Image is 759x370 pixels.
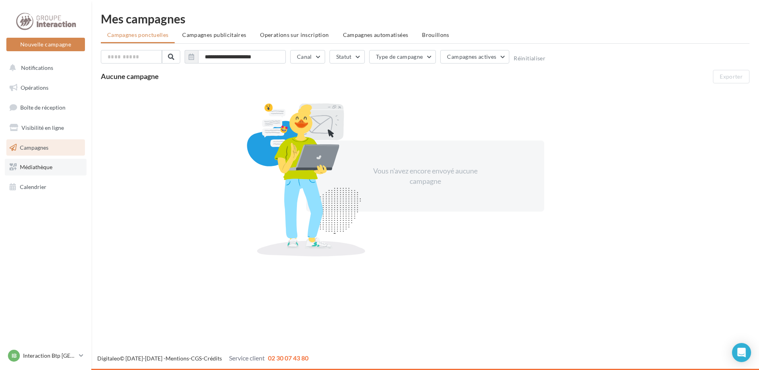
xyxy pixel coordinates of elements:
[357,166,493,186] div: Vous n'avez encore envoyé aucune campagne
[21,64,53,71] span: Notifications
[21,84,48,91] span: Opérations
[268,354,308,362] span: 02 30 07 43 80
[21,124,64,131] span: Visibilité en ligne
[5,79,87,96] a: Opérations
[5,179,87,195] a: Calendrier
[6,348,85,363] a: IB Interaction Btp [GEOGRAPHIC_DATA]
[329,50,365,64] button: Statut
[5,119,87,136] a: Visibilité en ligne
[20,144,48,150] span: Campagnes
[23,352,76,360] p: Interaction Btp [GEOGRAPHIC_DATA]
[290,50,325,64] button: Canal
[422,31,449,38] span: Brouillons
[12,352,17,360] span: IB
[369,50,436,64] button: Type de campagne
[732,343,751,362] div: Open Intercom Messenger
[713,70,749,83] button: Exporter
[260,31,329,38] span: Operations sur inscription
[166,355,189,362] a: Mentions
[5,159,87,175] a: Médiathèque
[5,60,83,76] button: Notifications
[182,31,246,38] span: Campagnes publicitaires
[447,53,496,60] span: Campagnes actives
[191,355,202,362] a: CGS
[20,104,65,111] span: Boîte de réception
[20,183,46,190] span: Calendrier
[20,164,52,170] span: Médiathèque
[6,38,85,51] button: Nouvelle campagne
[229,354,265,362] span: Service client
[514,55,545,62] button: Réinitialiser
[97,355,308,362] span: © [DATE]-[DATE] - - -
[204,355,222,362] a: Crédits
[343,31,408,38] span: Campagnes automatisées
[5,99,87,116] a: Boîte de réception
[101,13,749,25] div: Mes campagnes
[101,72,159,81] span: Aucune campagne
[97,355,120,362] a: Digitaleo
[440,50,509,64] button: Campagnes actives
[5,139,87,156] a: Campagnes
